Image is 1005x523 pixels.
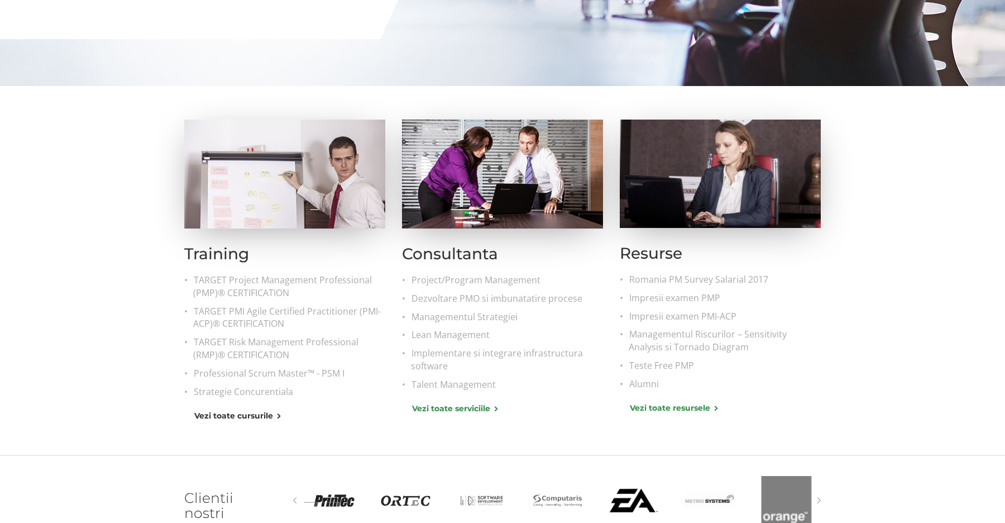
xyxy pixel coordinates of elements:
img: Printec Group [304,495,355,507]
a: Romania PM Survey Salarial 2017 [629,273,821,286]
a: Impresii examen PMI-ACP [629,310,821,323]
a: Talent Management [411,378,603,391]
a: Teste Free PMP [629,359,821,372]
img: Metro Systems GmbH [685,492,735,510]
a: Alumni [629,378,821,391]
h2: Clientii nostri [184,491,276,521]
a: Vezi toate resursele [630,402,717,413]
img: Medicover Synevo [457,493,507,508]
a: TARGET PMI Agile Certified Practitioner (PMI-ACP)® CERTIFICATION [193,305,385,331]
a: Impresii examen PMP [629,292,821,305]
img: Computaris [533,495,583,506]
a: Professional Scrum Master™ - PSM I [193,367,385,380]
h2: Consultanta [402,245,603,263]
img: Consultanta [402,120,603,229]
a: Project/Program Management [411,274,603,287]
h2: Resurse [620,245,821,262]
a: TARGET Project Management Professional (PMP)® CERTIFICATION [193,274,385,299]
a: TARGET Risk Management Professional (RMP)® CERTIFICATION [193,336,385,362]
a: Strategie Concurentiala [193,386,385,398]
a: Vezi toate cursurile [194,410,280,421]
a: Vezi toate serviciile [412,402,497,414]
a: Managementul Riscurilor – Sensitivity Analysis si Tornado Diagram [629,328,821,354]
a: Implementare si integrare infrastructura software [411,347,603,373]
img: Electronic Arts [609,488,659,512]
img: Training [184,120,385,229]
img: ORTEC CEE [380,495,430,506]
a: Lean Management [411,329,603,341]
a: Dezvoltare PMO si imbunatatire procese [411,292,603,305]
h2: Training [184,245,385,263]
img: Resurse [620,120,821,228]
a: Managementul Strategiei [411,311,603,324]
